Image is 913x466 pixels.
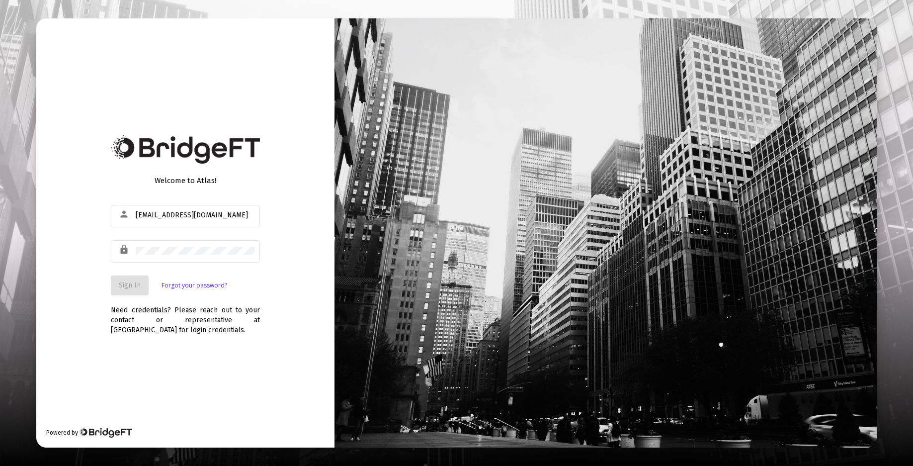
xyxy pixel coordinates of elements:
input: Email or Username [136,211,255,219]
img: Bridge Financial Technology Logo [79,428,131,438]
button: Sign In [111,276,149,295]
mat-icon: person [119,208,131,220]
mat-icon: lock [119,244,131,256]
div: Powered by [46,428,131,438]
div: Welcome to Atlas! [111,176,260,186]
div: Need credentials? Please reach out to your contact or representative at [GEOGRAPHIC_DATA] for log... [111,295,260,335]
img: Bridge Financial Technology Logo [111,135,260,164]
a: Forgot your password? [162,280,227,290]
span: Sign In [119,281,141,289]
